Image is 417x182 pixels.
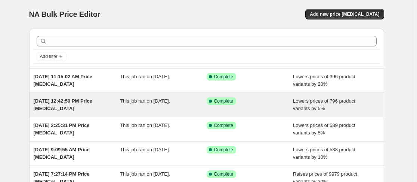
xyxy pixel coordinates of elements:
span: [DATE] 12:42:59 PM Price [MEDICAL_DATA] [34,98,92,111]
span: Lowers prices of 589 product variants by 5% [293,122,355,136]
span: Add new price [MEDICAL_DATA] [310,11,379,17]
span: Complete [214,171,233,177]
span: This job ran on [DATE]. [120,147,170,152]
span: Add filter [40,54,58,60]
span: Complete [214,147,233,153]
span: This job ran on [DATE]. [120,122,170,128]
span: Lowers prices of 538 product variants by 10% [293,147,355,160]
span: This job ran on [DATE]. [120,74,170,79]
span: This job ran on [DATE]. [120,171,170,177]
span: Complete [214,98,233,104]
span: This job ran on [DATE]. [120,98,170,104]
span: Lowers prices of 396 product variants by 20% [293,74,355,87]
span: Complete [214,122,233,128]
span: [DATE] 2:25:31 PM Price [MEDICAL_DATA] [34,122,90,136]
button: Add filter [37,52,67,61]
span: Lowers prices of 796 product variants by 5% [293,98,355,111]
span: NA Bulk Price Editor [29,10,101,18]
span: [DATE] 9:09:55 AM Price [MEDICAL_DATA] [34,147,90,160]
span: Complete [214,74,233,80]
button: Add new price [MEDICAL_DATA] [305,9,384,19]
span: [DATE] 11:15:02 AM Price [MEDICAL_DATA] [34,74,93,87]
